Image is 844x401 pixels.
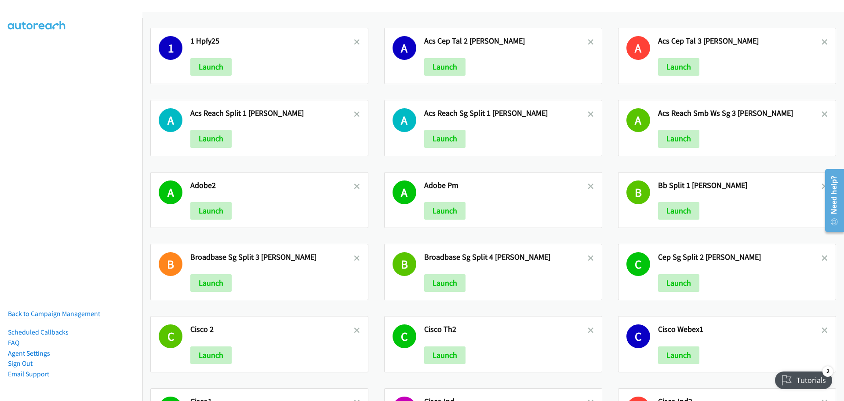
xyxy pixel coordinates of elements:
button: Launch [190,346,232,364]
h2: Acs Reach Split 1 [PERSON_NAME] [190,108,354,118]
h2: Adobe Pm [424,180,588,191]
h2: Acs Reach Smb Ws Sg 3 [PERSON_NAME] [658,108,822,118]
button: Launch [424,346,466,364]
button: Launch [658,274,699,292]
h1: C [626,324,650,348]
a: Scheduled Callbacks [8,328,69,336]
h1: A [159,180,182,204]
h2: 1 Hpfy25 [190,36,354,46]
h2: Cep Sg Split 2 [PERSON_NAME] [658,252,822,262]
h1: A [393,108,416,132]
h2: Cisco Th2 [424,324,588,335]
a: FAQ [8,338,19,347]
button: Launch [190,58,232,76]
h1: C [393,324,416,348]
h1: B [626,180,650,204]
h2: Cisco Webex1 [658,324,822,335]
h2: Bb Split 1 [PERSON_NAME] [658,180,822,191]
button: Launch [190,130,232,147]
h1: 1 [159,36,182,60]
button: Launch [190,274,232,292]
h2: Cisco 2 [190,324,354,335]
button: Launch [424,130,466,147]
h1: C [159,324,182,348]
a: Agent Settings [8,349,50,357]
iframe: Resource Center [819,166,844,235]
h1: C [626,252,650,276]
h1: A [159,108,182,132]
h2: Adobe2 [190,180,354,191]
button: Launch [658,58,699,76]
button: Launch [658,346,699,364]
h2: Acs Reach Sg Split 1 [PERSON_NAME] [424,108,588,118]
button: Launch [190,202,232,220]
button: Launch [658,202,699,220]
button: Launch [424,58,466,76]
a: Email Support [8,370,49,378]
iframe: Checklist [770,363,837,394]
button: Launch [424,202,466,220]
h2: Acs Cep Tal 2 [PERSON_NAME] [424,36,588,46]
h1: B [393,252,416,276]
h1: A [626,108,650,132]
h1: A [393,180,416,204]
h1: B [159,252,182,276]
a: Sign Out [8,359,33,368]
button: Launch [424,274,466,292]
h1: A [393,36,416,60]
h1: A [626,36,650,60]
button: Launch [658,130,699,147]
a: Back to Campaign Management [8,309,100,318]
h2: Broadbase Sg Split 4 [PERSON_NAME] [424,252,588,262]
h2: Broadbase Sg Split 3 [PERSON_NAME] [190,252,354,262]
h2: Acs Cep Tal 3 [PERSON_NAME] [658,36,822,46]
